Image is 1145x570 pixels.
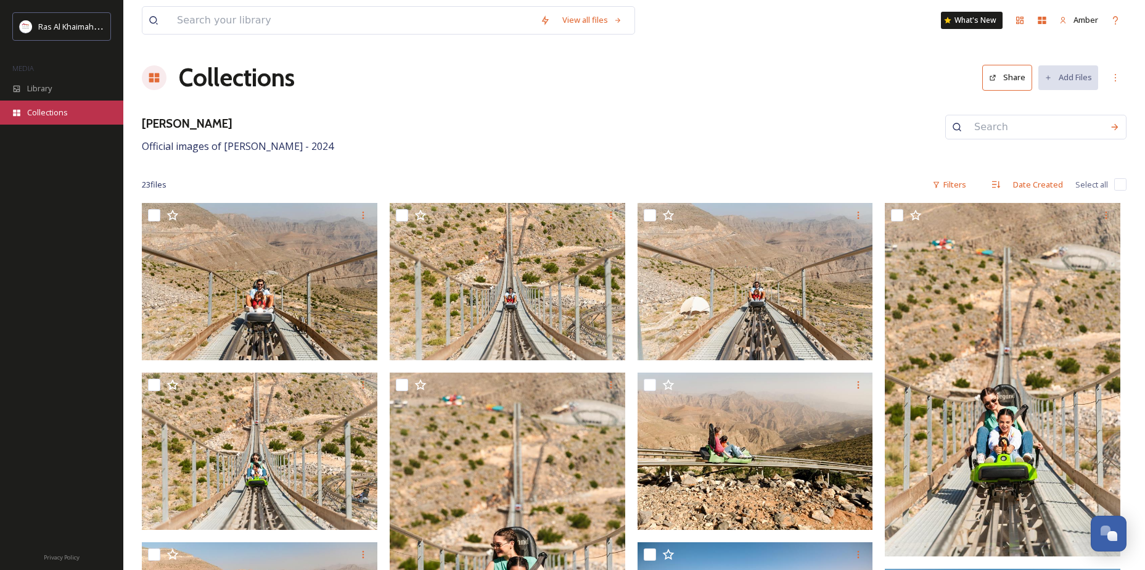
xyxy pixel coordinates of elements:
span: Select all [1075,179,1108,191]
button: Share [982,65,1032,90]
a: View all files [556,8,628,32]
div: Filters [926,173,972,197]
a: What's New [941,12,1003,29]
span: 23 file s [142,179,166,191]
span: Ras Al Khaimah Tourism Development Authority [38,20,213,32]
input: Search [968,114,1104,141]
span: MEDIA [12,64,34,73]
img: Jais Sledder .jpg [638,203,873,360]
h3: [PERSON_NAME] [142,115,334,133]
img: Jais Sledder .jpg [142,203,377,360]
button: Open Chat [1091,516,1127,551]
span: Official images of [PERSON_NAME] - 2024 [142,139,334,153]
a: Collections [179,59,295,96]
img: Jais Sledder .jpg [885,203,1120,556]
a: Privacy Policy [44,549,80,564]
span: Collections [27,107,68,118]
img: Logo_RAKTDA_RGB-01.png [20,20,32,33]
span: Amber [1073,14,1098,25]
span: Privacy Policy [44,553,80,561]
input: Search your library [171,7,534,34]
button: Add Files [1038,65,1098,89]
div: Date Created [1007,173,1069,197]
a: Amber [1053,8,1104,32]
img: Jais Sledder .jpg [142,373,377,530]
img: Jais Sledder .jpg [390,203,625,360]
span: Library [27,83,52,94]
img: Jais Sledder .jpg [638,373,873,530]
